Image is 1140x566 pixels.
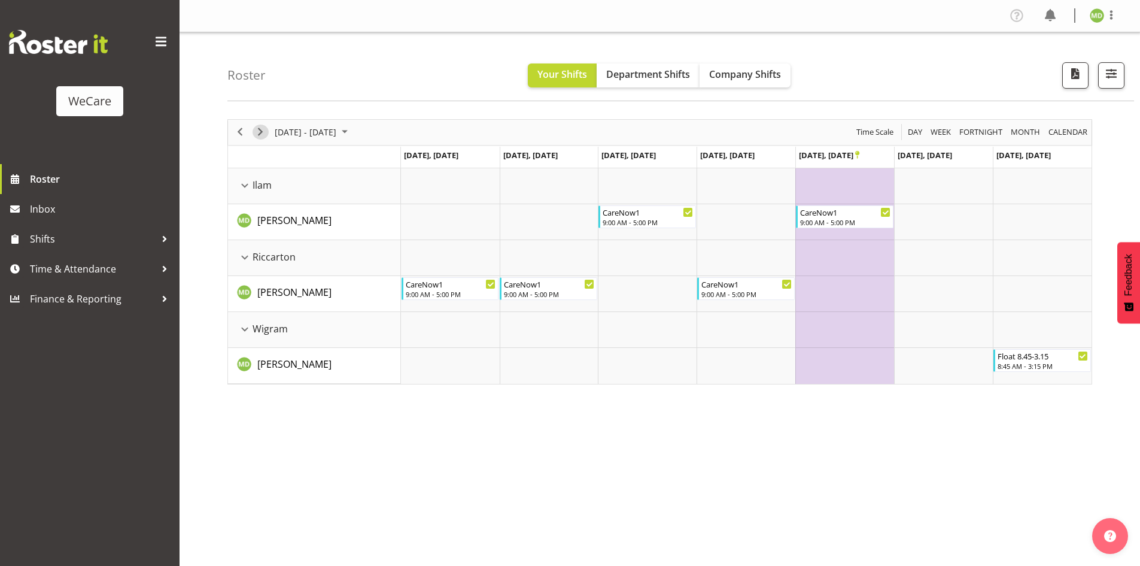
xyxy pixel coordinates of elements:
div: WeCare [68,92,111,110]
span: Inbox [30,200,174,218]
td: Riccarton resource [228,240,401,276]
span: Week [929,125,952,140]
div: 9:00 AM - 5:00 PM [800,217,890,227]
button: Your Shifts [528,63,597,87]
span: [DATE], [DATE] [601,150,656,161]
img: marie-claire-dickson-bakker11590.jpg [1090,8,1104,23]
a: [PERSON_NAME] [257,285,332,299]
div: 9:00 AM - 5:00 PM [603,217,693,227]
span: Day [907,125,923,140]
div: Timeline Week of October 24, 2025 [227,119,1092,385]
a: [PERSON_NAME] [257,357,332,371]
td: Marie-Claire Dickson-Bakker resource [228,348,401,384]
span: Time Scale [855,125,895,140]
span: [DATE], [DATE] [503,150,558,161]
span: Feedback [1123,254,1134,296]
div: CareNow1 [406,278,496,290]
button: Timeline Week [929,125,953,140]
div: Marie-Claire Dickson-Bakker"s event - CareNow1 Begin From Friday, October 24, 2025 at 9:00:00 AM ... [796,205,893,228]
button: Timeline Month [1009,125,1042,140]
span: Wigram [253,322,288,336]
button: Month [1047,125,1090,140]
div: Marie-Claire Dickson-Bakker"s event - CareNow1 Begin From Tuesday, October 21, 2025 at 9:00:00 AM... [500,277,597,300]
button: Filter Shifts [1098,62,1124,89]
span: [DATE], [DATE] [799,150,859,161]
div: CareNow1 [603,206,693,218]
div: previous period [230,120,250,145]
span: [DATE], [DATE] [700,150,755,161]
div: October 20 - 26, 2025 [270,120,355,145]
span: Your Shifts [537,68,587,81]
div: CareNow1 [701,278,792,290]
span: [PERSON_NAME] [257,214,332,227]
button: Time Scale [855,125,896,140]
table: Timeline Week of October 24, 2025 [401,168,1092,384]
div: Float 8.45-3.15 [998,350,1088,362]
span: [PERSON_NAME] [257,358,332,371]
span: Fortnight [958,125,1004,140]
div: 9:00 AM - 5:00 PM [406,289,496,299]
span: Roster [30,170,174,188]
span: [DATE], [DATE] [404,150,458,161]
h4: Roster [227,68,266,82]
div: 9:00 AM - 5:00 PM [701,289,792,299]
button: Department Shifts [597,63,700,87]
button: Download a PDF of the roster according to the set date range. [1062,62,1089,89]
span: Ilam [253,178,272,192]
span: Company Shifts [709,68,781,81]
td: Wigram resource [228,312,401,348]
span: Time & Attendance [30,260,156,278]
button: Previous [232,125,248,140]
img: Rosterit website logo [9,30,108,54]
td: Marie-Claire Dickson-Bakker resource [228,276,401,312]
a: [PERSON_NAME] [257,213,332,228]
div: Marie-Claire Dickson-Bakker"s event - Float 8.45-3.15 Begin From Sunday, October 26, 2025 at 8:45... [993,349,1091,372]
span: [DATE], [DATE] [898,150,952,161]
div: CareNow1 [800,206,890,218]
img: help-xxl-2.png [1104,530,1116,542]
button: October 2025 [273,125,353,140]
span: Riccarton [253,250,296,264]
span: Shifts [30,230,156,248]
span: [DATE], [DATE] [996,150,1051,161]
button: Feedback - Show survey [1117,242,1140,323]
td: Ilam resource [228,168,401,204]
span: Month [1010,125,1041,140]
button: Company Shifts [700,63,791,87]
div: 8:45 AM - 3:15 PM [998,361,1088,371]
button: Fortnight [957,125,1005,140]
div: CareNow1 [504,278,594,290]
button: Timeline Day [906,125,925,140]
div: Marie-Claire Dickson-Bakker"s event - CareNow1 Begin From Wednesday, October 22, 2025 at 9:00:00 ... [598,205,696,228]
div: 9:00 AM - 5:00 PM [504,289,594,299]
td: Marie-Claire Dickson-Bakker resource [228,204,401,240]
span: [PERSON_NAME] [257,286,332,299]
span: Department Shifts [606,68,690,81]
span: calendar [1047,125,1089,140]
div: next period [250,120,270,145]
div: Marie-Claire Dickson-Bakker"s event - CareNow1 Begin From Thursday, October 23, 2025 at 9:00:00 A... [697,277,795,300]
span: [DATE] - [DATE] [273,125,338,140]
button: Next [253,125,269,140]
span: Finance & Reporting [30,290,156,308]
div: Marie-Claire Dickson-Bakker"s event - CareNow1 Begin From Monday, October 20, 2025 at 9:00:00 AM ... [402,277,499,300]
